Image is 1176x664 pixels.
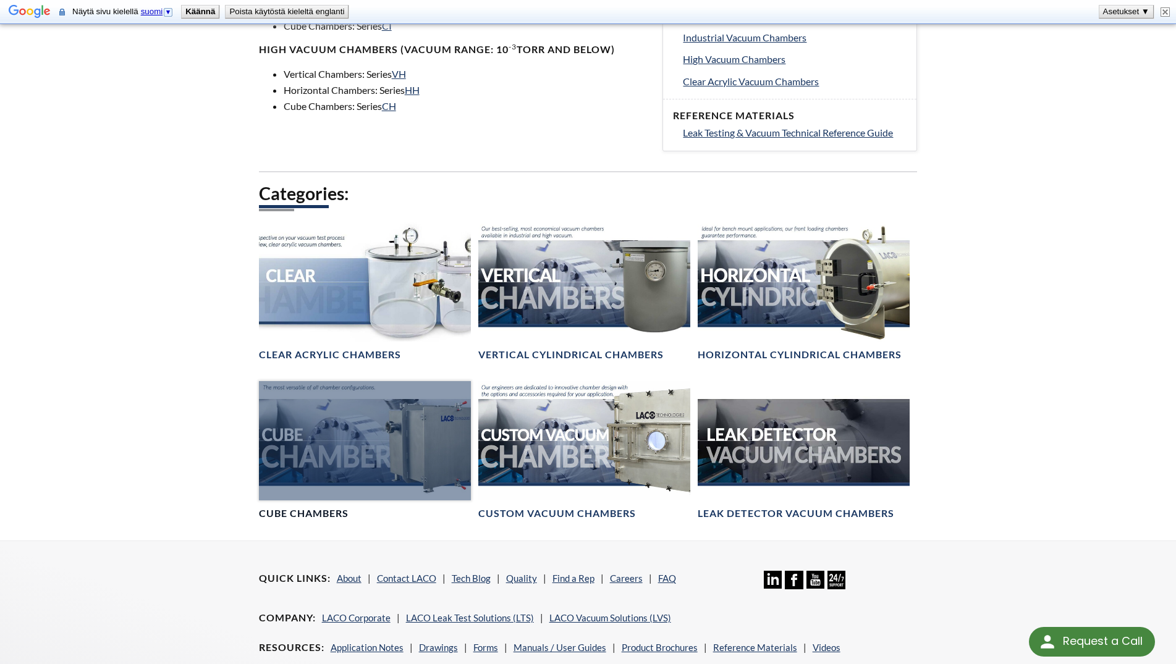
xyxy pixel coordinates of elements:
h4: High Vacuum Chambers (Vacuum range: 10 Torr and below) [259,43,648,56]
a: Clear Chambers headerClear Acrylic Chambers [259,222,471,361]
a: HH [405,84,420,96]
li: Cube Chambers: Series [284,98,648,114]
img: 24/7 Support Icon [827,571,845,589]
a: Reference Materials [713,642,797,653]
img: round button [1038,632,1057,652]
li: Cube Chambers: Series [284,18,648,34]
a: FAQ [658,573,676,584]
span: suomi [141,7,163,16]
a: Tech Blog [452,573,491,584]
a: Application Notes [331,642,404,653]
h4: Vertical Cylindrical Chambers [478,348,664,361]
h4: Custom Vacuum Chambers [478,507,636,520]
button: Poista käytöstä kieleltä englanti [226,6,348,18]
h4: Horizontal Cylindrical Chambers [698,348,902,361]
a: Vertical Vacuum Chambers headerVertical Cylindrical Chambers [478,222,690,361]
a: Product Brochures [622,642,698,653]
span: High Vacuum Chambers [683,53,785,65]
sup: -3 [509,42,517,51]
a: Cube Chambers headerCube Chambers [259,381,471,520]
h4: Leak Detector Vacuum Chambers [698,507,894,520]
h4: Quick Links [259,572,331,585]
a: CI [382,20,392,32]
span: Näytä sivu kielellä [72,7,176,16]
a: Find a Rep [552,573,594,584]
a: Forms [473,642,498,653]
b: Käännä [185,7,215,16]
a: Contact LACO [377,573,436,584]
img: Sulje [1161,7,1170,17]
a: LACO Corporate [322,612,391,623]
a: Custom Vacuum Chamber headerCustom Vacuum Chambers [478,381,690,520]
a: LACO Leak Test Solutions (LTS) [406,612,534,623]
a: Quality [506,573,537,584]
h4: Clear Acrylic Chambers [259,348,401,361]
h4: Reference Materials [673,109,907,122]
a: Drawings [419,642,458,653]
h4: Company [259,611,316,624]
a: Leak Testing & Vacuum Technical Reference Guide [683,125,907,141]
a: LACO Vacuum Solutions (LVS) [549,612,671,623]
a: About [337,573,362,584]
img: Google Kääntäjä [9,4,51,21]
button: Asetukset ▼ [1099,6,1153,18]
h4: Resources [259,641,324,654]
a: Industrial Vacuum Chambers [683,30,907,46]
h2: Categories: [259,182,918,205]
button: Käännä [182,6,219,18]
li: Vertical Chambers: Series [284,66,648,82]
span: Leak Testing & Vacuum Technical Reference Guide [683,127,893,138]
a: Clear Acrylic Vacuum Chambers [683,74,907,90]
img: Tämän suojatun sivun sisältö lähetetään Googlelle käännettäväksi suojatun yhteyden kautta. [59,7,65,17]
a: Videos [813,642,840,653]
a: Leak Test Vacuum Chambers headerLeak Detector Vacuum Chambers [698,381,910,520]
a: Manuals / User Guides [514,642,606,653]
a: 24/7 Support [827,580,845,591]
span: Industrial Vacuum Chambers [683,32,806,43]
li: Horizontal Chambers: Series [284,82,648,98]
a: suomi [141,7,174,16]
a: VH [392,68,406,80]
span: Clear Acrylic Vacuum Chambers [683,75,819,87]
a: CH [382,100,396,112]
a: Careers [610,573,643,584]
h4: Cube Chambers [259,507,349,520]
a: High Vacuum Chambers [683,51,907,67]
div: Request a Call [1029,627,1155,657]
div: Request a Call [1063,627,1143,655]
a: Horizontal Cylindrical headerHorizontal Cylindrical Chambers [698,222,910,361]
